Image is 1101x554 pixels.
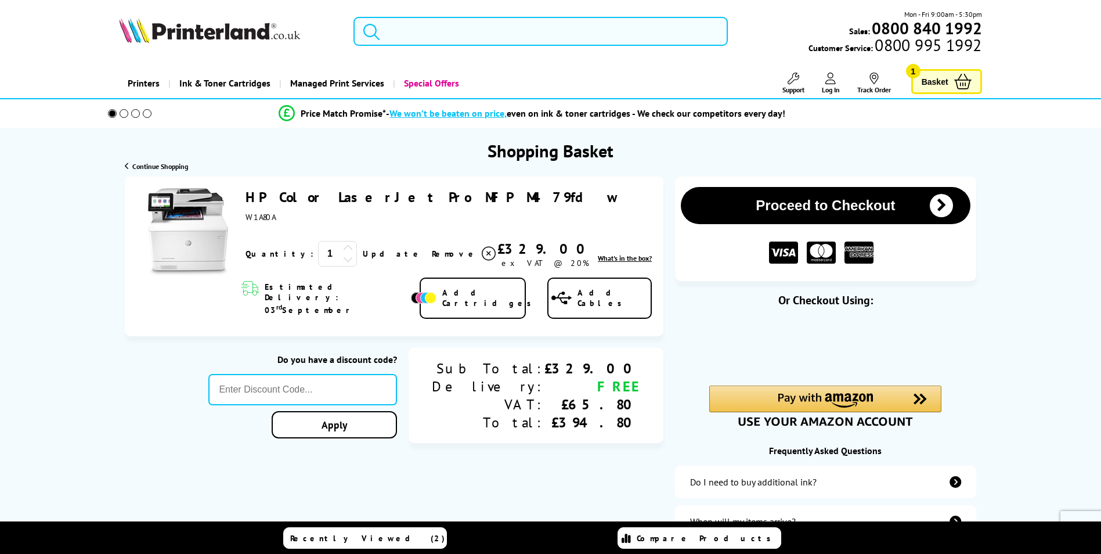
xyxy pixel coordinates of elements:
[681,187,970,224] button: Proceed to Checkout
[501,258,589,268] span: ex VAT @ 20%
[363,249,423,259] a: Update
[873,39,981,51] span: 0800 995 1992
[125,162,188,171] a: Continue Shopping
[849,26,870,37] span: Sales:
[432,377,544,395] div: Delivery:
[807,242,836,264] img: MASTER CARD
[675,466,976,498] a: additional-ink
[386,107,785,119] div: - even on ink & toner cartridges - We check our competitors every day!
[411,292,436,304] img: Add Cartridges
[544,377,640,395] div: FREE
[808,39,981,53] span: Customer Service:
[577,287,651,308] span: Add Cables
[246,188,618,206] a: HP Color LaserJet Pro MFP M479fdw
[904,9,982,20] span: Mon - Fri 9:00am - 5:30pm
[822,85,840,94] span: Log In
[911,69,982,94] a: Basket 1
[782,85,804,94] span: Support
[675,505,976,538] a: items-arrive
[246,249,313,259] span: Quantity:
[844,242,873,264] img: American Express
[279,69,393,98] a: Managed Print Services
[119,69,168,98] a: Printers
[690,516,796,527] div: When will my items arrive?
[276,303,282,311] sup: rd
[265,282,408,315] span: Estimated Delivery: 03 September
[544,413,640,431] div: £394.80
[432,249,478,259] span: Remove
[637,533,777,544] span: Compare Products
[179,69,270,98] span: Ink & Toner Cartridges
[119,17,339,45] a: Printerland Logo
[709,326,941,352] iframe: PayPal
[119,17,300,43] img: Printerland Logo
[442,287,537,308] span: Add Cartridges
[432,413,544,431] div: Total:
[857,73,891,94] a: Track Order
[675,293,976,308] div: Or Checkout Using:
[922,74,948,89] span: Basket
[246,212,276,222] span: W1A80A
[870,23,982,34] a: 0800 840 1992
[488,139,613,162] h1: Shopping Basket
[168,69,279,98] a: Ink & Toner Cartridges
[782,73,804,94] a: Support
[208,374,397,405] input: Enter Discount Code...
[432,395,544,413] div: VAT:
[690,476,817,488] div: Do I need to buy additional ink?
[598,254,652,262] span: What's in the box?
[906,64,920,78] span: 1
[208,354,397,365] div: Do you have a discount code?
[393,69,468,98] a: Special Offers
[618,527,781,549] a: Compare Products
[272,411,397,438] a: Apply
[497,240,593,258] div: £329.00
[283,527,447,549] a: Recently Viewed (2)
[432,359,544,377] div: Sub Total:
[598,254,652,262] a: lnk_inthebox
[92,103,973,124] li: modal_Promise
[709,386,941,426] div: Amazon Pay - Use your Amazon account
[822,73,840,94] a: Log In
[301,107,386,119] span: Price Match Promise*
[389,107,507,119] span: We won’t be beaten on price,
[544,395,640,413] div: £65.80
[769,242,798,264] img: VISA
[675,445,976,456] div: Frequently Asked Questions
[432,245,497,262] a: Delete item from your basket
[145,188,232,275] img: HP Color LaserJet Pro MFP M479fdw
[872,17,982,39] b: 0800 840 1992
[290,533,445,544] span: Recently Viewed (2)
[544,359,640,377] div: £329.00
[132,162,188,171] span: Continue Shopping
